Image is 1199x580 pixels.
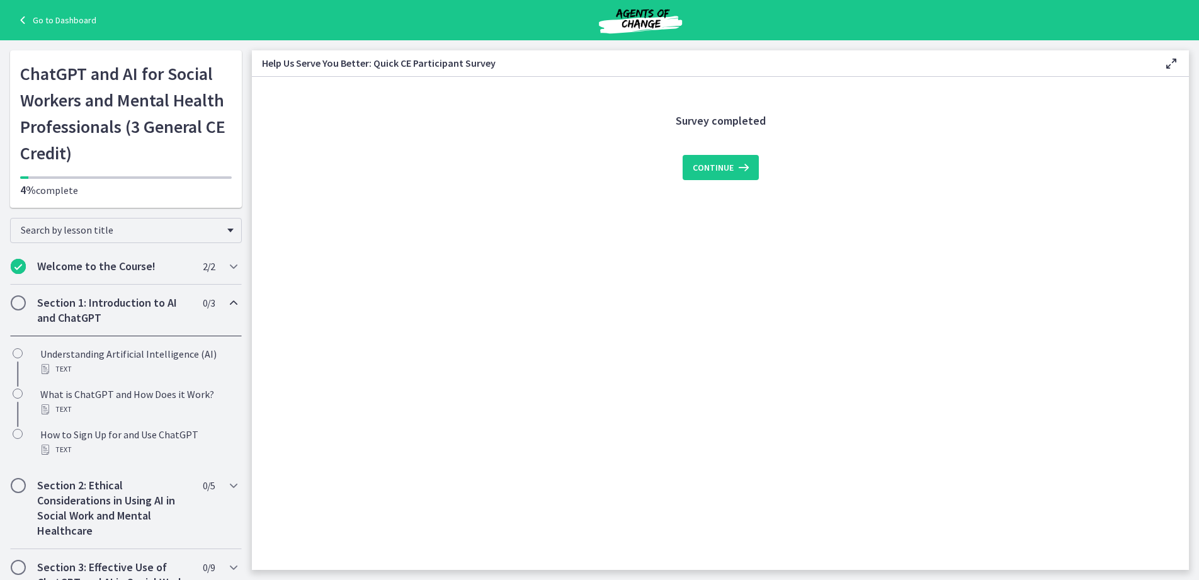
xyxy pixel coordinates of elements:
h3: Survey completed [510,113,931,128]
a: Go to Dashboard [15,13,96,28]
span: 0 / 9 [203,560,215,575]
h2: Section 2: Ethical Considerations in Using AI in Social Work and Mental Healthcare [37,478,191,538]
h2: Section 1: Introduction to AI and ChatGPT [37,295,191,326]
div: Search by lesson title [10,218,242,243]
span: Continue [693,160,734,175]
h3: Help Us Serve You Better: Quick CE Participant Survey [262,55,1144,71]
img: Agents of Change Social Work Test Prep [565,5,716,35]
h2: Welcome to the Course! [37,259,191,274]
h1: ChatGPT and AI for Social Workers and Mental Health Professionals (3 General CE Credit) [20,60,232,166]
div: How to Sign Up for and Use ChatGPT [40,427,237,457]
div: Text [40,361,237,377]
i: Completed [11,259,26,274]
div: Understanding Artificial Intelligence (AI) [40,346,237,377]
p: complete [20,183,232,198]
span: 0 / 5 [203,478,215,493]
span: 4% [20,183,36,197]
div: What is ChatGPT and How Does it Work? [40,387,237,417]
span: 2 / 2 [203,259,215,274]
div: Text [40,442,237,457]
span: 0 / 3 [203,295,215,310]
span: Search by lesson title [21,224,221,236]
div: Text [40,402,237,417]
button: Continue [683,155,759,180]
